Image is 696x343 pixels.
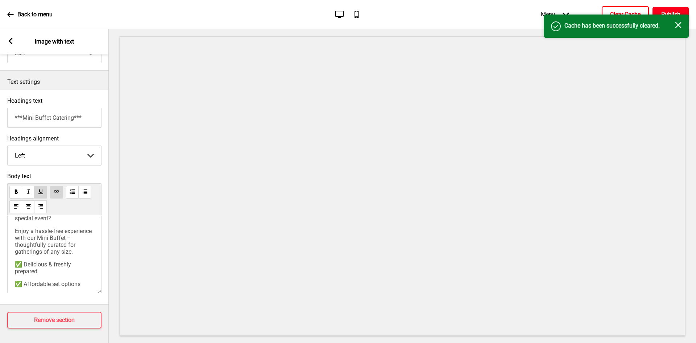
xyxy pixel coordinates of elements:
[610,11,641,19] h4: Clear Cache
[15,261,72,275] span: ✅ Delicious & freshly prepared
[7,135,101,142] label: Headings alignment
[15,281,80,287] span: ✅ Affordable set options
[15,228,93,255] span: Enjoy a hassle-free experience with our Mini Buffet – thoughtfully curated for gatherings of any ...
[34,186,47,199] button: underline
[78,186,91,199] button: unorderedList
[35,38,74,46] p: Image with text
[7,173,101,180] span: Body text
[564,22,675,30] h4: Cache has been successfully cleared.
[50,186,63,199] button: link
[602,6,649,23] button: Clear Cache
[9,200,22,213] button: alignLeft
[34,200,47,213] button: alignRight
[34,316,75,324] h4: Remove section
[7,312,101,328] button: Remove section
[66,186,79,199] button: orderedList
[661,11,680,19] h4: Publish
[7,78,101,86] p: Text settings
[17,11,53,19] p: Back to menu
[534,4,576,25] div: Menu
[7,5,53,24] a: Back to menu
[7,97,42,104] label: Headings text
[9,186,22,199] button: bold
[652,7,689,22] button: Publish
[22,186,34,199] button: italic
[22,200,34,213] button: alignCenter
